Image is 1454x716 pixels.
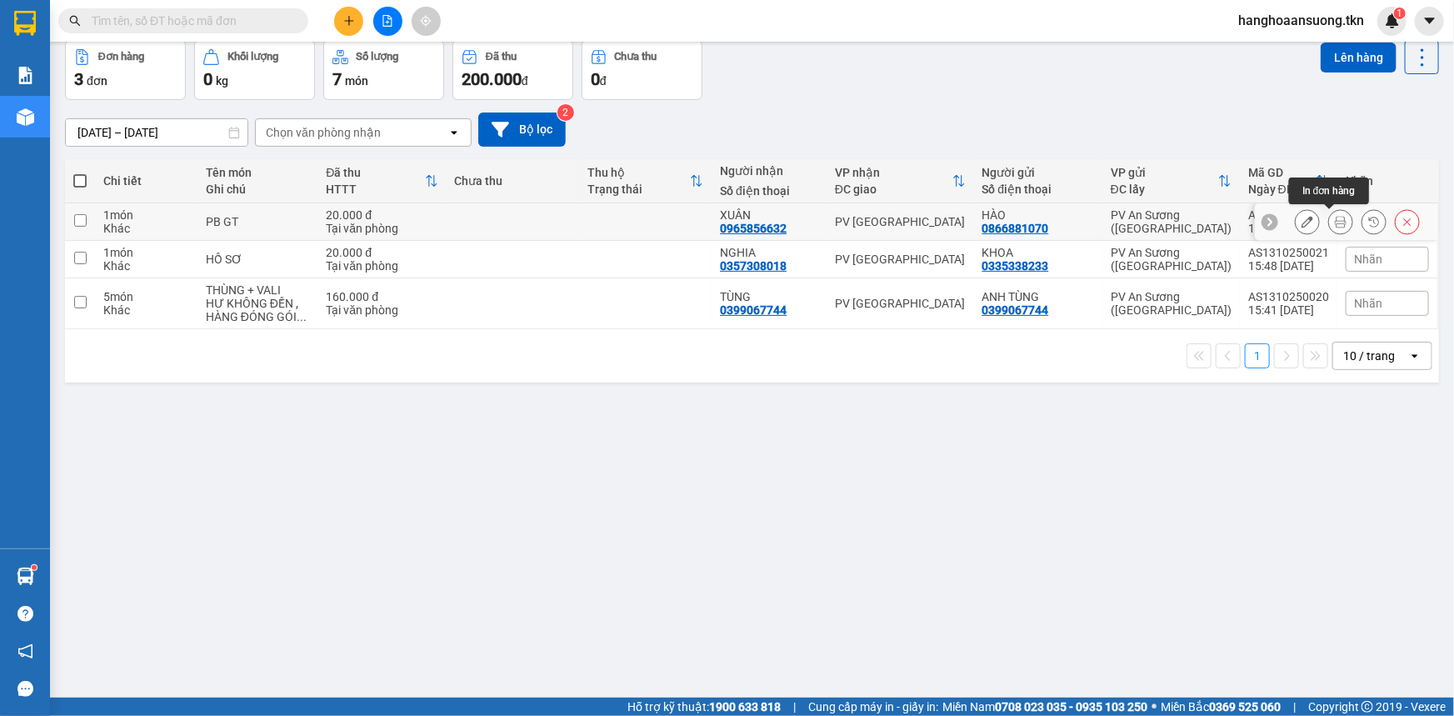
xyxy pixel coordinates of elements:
[1408,349,1422,363] svg: open
[720,246,818,259] div: NGHIA
[87,74,107,88] span: đơn
[1245,343,1270,368] button: 1
[1111,208,1232,235] div: PV An Sương ([GEOGRAPHIC_DATA])
[216,74,228,88] span: kg
[1394,8,1406,19] sup: 1
[334,7,363,36] button: plus
[982,183,1094,196] div: Số điện thoại
[982,259,1049,273] div: 0335338233
[206,215,309,228] div: PB GT
[982,166,1094,179] div: Người gửi
[1111,290,1232,317] div: PV An Sương ([GEOGRAPHIC_DATA])
[462,69,522,89] span: 200.000
[1248,166,1316,179] div: Mã GD
[982,246,1094,259] div: KHOA
[32,565,37,570] sup: 1
[206,183,309,196] div: Ghi chú
[1362,701,1373,713] span: copyright
[835,183,952,196] div: ĐC giao
[357,51,399,63] div: Số lượng
[1161,698,1281,716] span: Miền Bắc
[720,184,818,198] div: Số điện thoại
[835,166,952,179] div: VP nhận
[1289,178,1369,204] div: In đơn hàng
[982,290,1094,303] div: ANH TÙNG
[206,253,309,266] div: HỒ SƠ
[203,69,212,89] span: 0
[382,15,393,27] span: file-add
[74,69,83,89] span: 3
[266,124,381,141] div: Chọn văn phòng nhận
[827,159,974,203] th: Toggle SortBy
[1248,222,1329,235] div: 16:44 [DATE]
[103,222,189,235] div: Khác
[627,698,781,716] span: Hỗ trợ kỹ thuật:
[452,40,573,100] button: Đã thu200.000đ
[615,51,657,63] div: Chưa thu
[835,215,966,228] div: PV [GEOGRAPHIC_DATA]
[326,166,424,179] div: Đã thu
[982,222,1049,235] div: 0866881070
[21,21,104,104] img: logo.jpg
[92,12,288,30] input: Tìm tên, số ĐT hoặc mã đơn
[412,7,441,36] button: aim
[478,113,566,147] button: Bộ lọc
[65,40,186,100] button: Đơn hàng3đơn
[1111,183,1218,196] div: ĐC lấy
[326,183,424,196] div: HTTT
[995,700,1147,713] strong: 0708 023 035 - 0935 103 250
[720,259,787,273] div: 0357308018
[835,297,966,310] div: PV [GEOGRAPHIC_DATA]
[579,159,712,203] th: Toggle SortBy
[98,51,144,63] div: Đơn hàng
[206,166,309,179] div: Tên món
[1225,10,1377,31] span: hanghoaansuong.tkn
[1152,703,1157,710] span: ⚪️
[1209,700,1281,713] strong: 0369 525 060
[156,41,697,62] li: [STREET_ADDRESS][PERSON_NAME]. [GEOGRAPHIC_DATA], Tỉnh [GEOGRAPHIC_DATA]
[1248,208,1329,222] div: AS1310250022
[709,700,781,713] strong: 1900 633 818
[1240,159,1337,203] th: Toggle SortBy
[1248,246,1329,259] div: AS1310250021
[720,164,818,178] div: Người nhận
[17,606,33,622] span: question-circle
[14,11,36,36] img: logo-vxr
[1111,166,1218,179] div: VP gửi
[323,40,444,100] button: Số lượng7món
[103,303,189,317] div: Khác
[1248,303,1329,317] div: 15:41 [DATE]
[720,303,787,317] div: 0399067744
[522,74,528,88] span: đ
[447,126,461,139] svg: open
[326,208,437,222] div: 20.000 đ
[982,208,1094,222] div: HÀO
[103,290,189,303] div: 5 món
[194,40,315,100] button: Khối lượng0kg
[227,51,278,63] div: Khối lượng
[17,681,33,697] span: message
[793,698,796,716] span: |
[557,104,574,121] sup: 2
[1415,7,1444,36] button: caret-down
[942,698,1147,716] span: Miền Nam
[1397,8,1402,19] span: 1
[1385,13,1400,28] img: icon-new-feature
[103,246,189,259] div: 1 món
[587,183,690,196] div: Trạng thái
[69,15,81,27] span: search
[103,208,189,222] div: 1 món
[486,51,517,63] div: Đã thu
[720,208,818,222] div: XUÂN
[720,222,787,235] div: 0965856632
[326,259,437,273] div: Tại văn phòng
[326,246,437,259] div: 20.000 đ
[17,108,34,126] img: warehouse-icon
[835,253,966,266] div: PV [GEOGRAPHIC_DATA]
[156,62,697,83] li: Hotline: 1900 8153
[206,283,309,297] div: THÙNG + VALI
[455,174,571,188] div: Chưa thu
[1355,253,1383,266] span: Nhãn
[591,69,600,89] span: 0
[206,297,309,323] div: HƯ KHÔNG ĐỀN , HÀNG ĐÓNG GÓI KHÔNG KIỂM TRA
